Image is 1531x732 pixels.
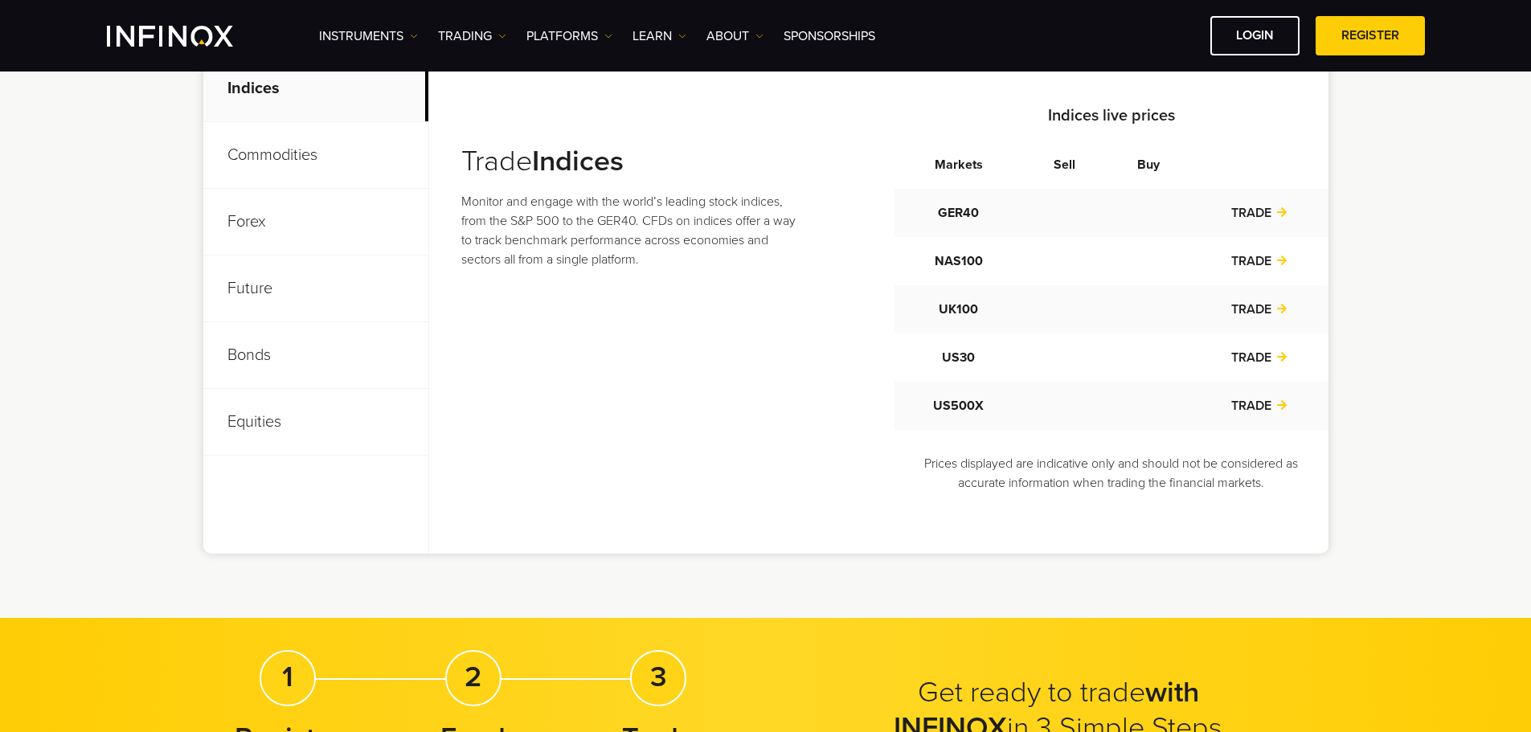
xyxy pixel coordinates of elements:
[894,237,1023,285] td: NAS100
[532,144,624,178] strong: Indices
[894,454,1328,493] p: Prices displayed are indicative only and should not be considered as accurate information when tr...
[894,333,1023,382] td: US30
[784,27,875,46] a: SPONSORSHIPS
[1316,16,1425,55] a: REGISTER
[465,660,481,694] strong: 2
[107,26,271,47] a: INFINOX Logo
[203,389,428,456] p: Equities
[461,144,808,179] h3: Trade
[650,660,667,694] strong: 3
[894,382,1023,430] td: US500X
[203,189,428,256] p: Forex
[894,285,1023,333] td: UK100
[203,322,428,389] p: Bonds
[203,256,428,322] p: Future
[1231,301,1287,317] a: TRADE
[1023,141,1107,189] th: Sell
[1048,106,1175,125] strong: Indices live prices
[1231,205,1287,221] a: TRADE
[894,141,1023,189] th: Markets
[203,55,428,122] p: Indices
[203,122,428,189] p: Commodities
[1231,350,1287,366] a: TRADE
[1210,16,1300,55] a: LOGIN
[1231,398,1287,414] a: TRADE
[1107,141,1191,189] th: Buy
[461,192,808,269] p: Monitor and engage with the world’s leading stock indices, from the S&P 500 to the GER40. CFDs on...
[319,27,418,46] a: Instruments
[282,660,293,694] strong: 1
[526,27,612,46] a: PLATFORMS
[1231,253,1287,269] a: TRADE
[632,27,686,46] a: Learn
[438,27,506,46] a: TRADING
[706,27,763,46] a: ABOUT
[894,189,1023,237] td: GER40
